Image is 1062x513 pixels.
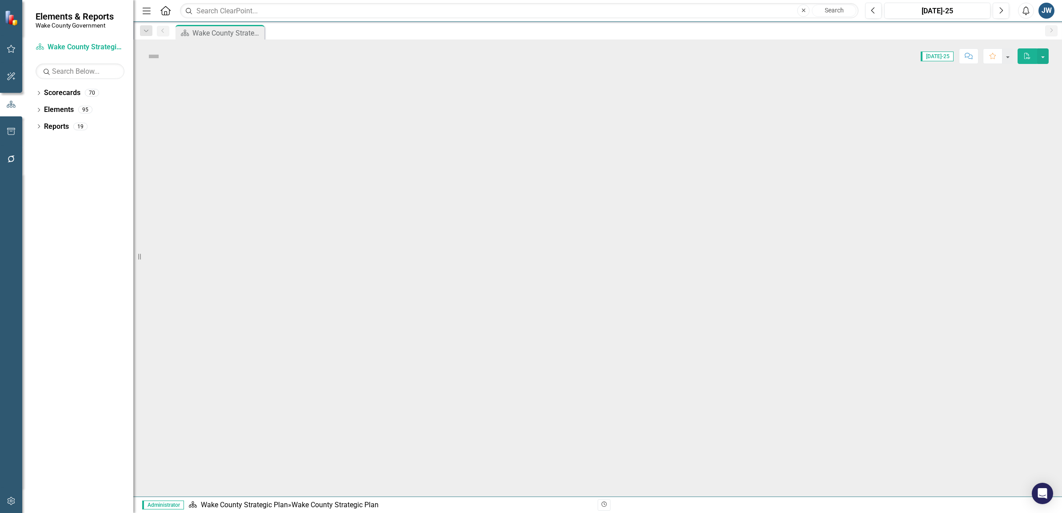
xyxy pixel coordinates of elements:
[78,106,92,114] div: 95
[1038,3,1054,19] button: JW
[73,123,88,130] div: 19
[36,11,114,22] span: Elements & Reports
[921,52,954,61] span: [DATE]-25
[812,4,856,17] button: Search
[44,122,69,132] a: Reports
[180,3,858,19] input: Search ClearPoint...
[142,501,184,509] span: Administrator
[36,42,124,52] a: Wake County Strategic Plan
[1032,483,1053,504] div: Open Intercom Messenger
[291,501,379,509] div: Wake County Strategic Plan
[825,7,844,14] span: Search
[884,3,990,19] button: [DATE]-25
[44,105,74,115] a: Elements
[36,64,124,79] input: Search Below...
[36,22,114,29] small: Wake County Government
[85,89,99,97] div: 70
[4,10,20,25] img: ClearPoint Strategy
[201,501,288,509] a: Wake County Strategic Plan
[188,500,591,510] div: »
[44,88,80,98] a: Scorecards
[192,28,262,39] div: Wake County Strategic Plan
[147,49,161,64] img: Not Defined
[887,6,987,16] div: [DATE]-25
